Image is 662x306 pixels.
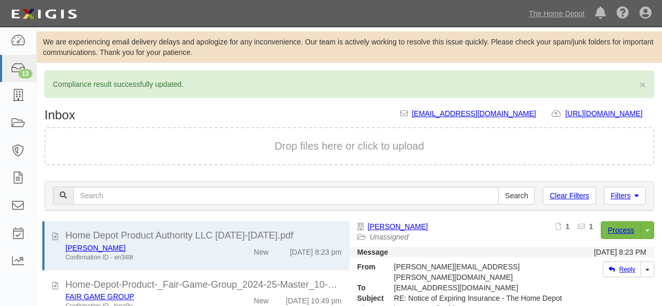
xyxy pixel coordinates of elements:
[8,5,80,24] img: logo-5460c22ac91f19d4615b14bd174203de0afe785f0fc80cf4dbbc73dc1793850b.png
[350,293,386,303] strong: Subject
[523,3,590,24] a: The Home Depot
[65,243,220,253] div: BARRETTE
[566,222,570,231] b: 1
[386,262,570,282] div: [PERSON_NAME][EMAIL_ADDRESS][PERSON_NAME][DOMAIN_NAME]
[65,253,220,262] div: Confirmation ID - en349t
[601,221,641,239] a: Process
[37,37,662,58] div: We are experiencing email delivery delays and apologize for any inconvenience. Our team is active...
[370,233,409,241] a: Unassigned
[53,79,646,89] p: Compliance result successfully updated.
[616,7,629,20] i: Help Center - Complianz
[44,108,75,122] h1: Inbox
[594,247,646,257] div: [DATE] 8:23 PM
[65,291,220,302] div: FAIR GAME GROUP
[357,248,388,256] strong: Message
[350,262,386,272] strong: From
[603,262,641,277] a: Reply
[65,244,126,252] a: [PERSON_NAME]
[589,222,593,231] b: 1
[254,243,268,257] div: New
[604,187,646,205] a: Filters
[639,79,646,90] button: Close
[65,292,134,301] a: FAIR GAME GROUP
[386,293,570,303] div: RE: Notice of Expiring Insurance - The Home Depot
[350,282,386,293] strong: To
[65,278,342,292] div: Home-Depot-Product-_Fair-Game-Group_2024-25-Master_10-1-2024_586768492_1.pdf
[65,229,342,243] div: Home Depot Product Authority LLC 2025-2026.pdf
[290,243,342,257] div: [DATE] 8:23 pm
[368,222,428,231] a: [PERSON_NAME]
[73,187,499,205] input: Search
[543,187,596,205] a: Clear Filters
[386,282,570,293] div: party-mv3cm3@sbainsurance.homedepot.com
[565,109,654,118] a: [URL][DOMAIN_NAME]
[18,69,32,78] div: 13
[275,139,424,154] button: Drop files here or click to upload
[254,291,268,306] div: New
[412,109,536,118] a: [EMAIL_ADDRESS][DOMAIN_NAME]
[639,78,646,90] span: ×
[286,291,341,306] div: [DATE] 10:49 pm
[498,187,535,205] input: Search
